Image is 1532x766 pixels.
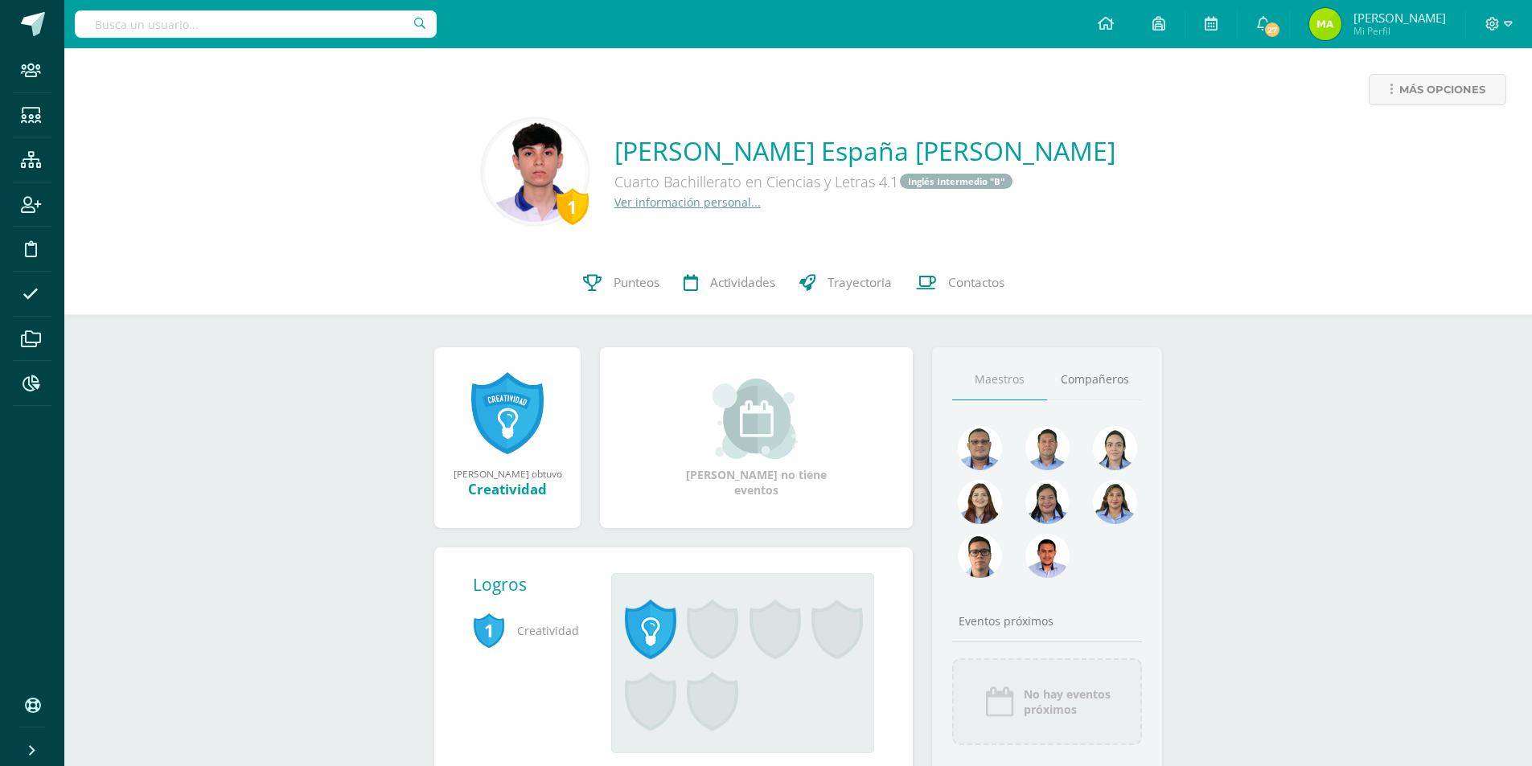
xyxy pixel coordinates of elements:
a: Contactos [904,251,1017,315]
img: event_icon.png [984,686,1016,718]
a: Compañeros [1047,359,1142,400]
span: Actividades [710,274,775,291]
div: Creatividad [450,480,565,498]
a: Actividades [672,251,787,315]
span: Trayectoria [828,274,892,291]
div: Cuarto Bachillerato en Ciencias y Letras 4.1 [614,168,1097,195]
span: No hay eventos próximos [1024,686,1111,717]
img: 4a7f7f1a360f3d8e2a3425f4c4febaf9.png [1025,480,1070,524]
img: b3275fa016b95109afc471d3b448d7ac.png [958,534,1002,578]
span: Más opciones [1399,75,1485,104]
span: 1 [473,612,505,649]
a: [PERSON_NAME] España [PERSON_NAME] [614,133,1115,168]
img: a9adb280a5deb02de052525b0213cdb9.png [958,480,1002,524]
span: Creatividad [473,608,585,653]
a: Inglés Intermedio "B" [900,174,1012,189]
img: 375aecfb130304131abdbe7791f44736.png [1093,426,1137,470]
a: Trayectoria [787,251,904,315]
div: 1 [557,188,589,225]
span: [PERSON_NAME] [1353,10,1446,26]
a: Ver información personal... [614,195,761,210]
span: Punteos [614,274,659,291]
img: 2ac039123ac5bd71a02663c3aa063ac8.png [1025,426,1070,470]
div: Eventos próximos [952,613,1142,629]
span: 27 [1263,21,1281,39]
img: event_small.png [713,379,800,459]
div: Logros [473,573,598,596]
img: 6b1e82ac4bc77c91773989d943013bd5.png [1309,8,1341,40]
a: Punteos [571,251,672,315]
input: Busca un usuario... [75,10,437,38]
span: Contactos [948,274,1004,291]
img: 99962f3fa423c9b8099341731b303440.png [958,426,1002,470]
div: [PERSON_NAME] obtuvo [450,467,565,480]
a: Más opciones [1369,74,1506,105]
a: Maestros [952,359,1047,400]
img: 72fdff6db23ea16c182e3ba03ce826f1.png [1093,480,1137,524]
img: 579e7029d7da7e8c8a24c99d0a03306e.png [485,121,585,222]
img: cc0c97458428ff7fb5cd31c6f23e5075.png [1025,534,1070,578]
div: [PERSON_NAME] no tiene eventos [676,379,837,498]
span: Mi Perfil [1353,24,1446,38]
